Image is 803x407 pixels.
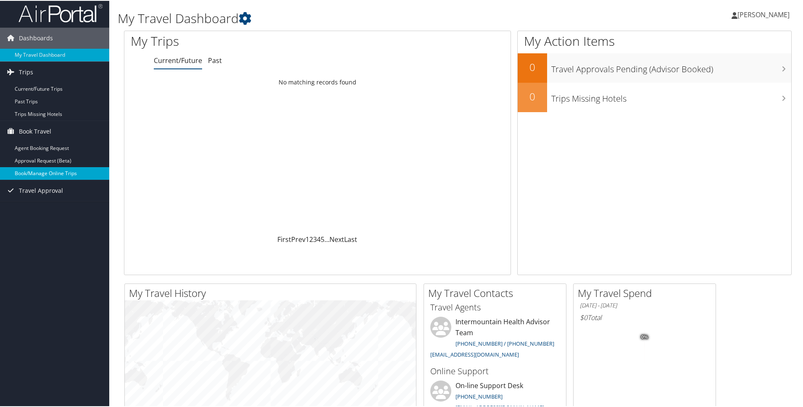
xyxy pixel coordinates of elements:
a: Current/Future [154,55,202,64]
td: No matching records found [124,74,511,89]
h2: 0 [518,89,547,103]
a: [PHONE_NUMBER] [455,392,503,399]
a: Last [344,234,357,243]
h3: Trips Missing Hotels [551,88,791,104]
h1: My Trips [131,32,343,49]
li: Intermountain Health Advisor Team [426,316,564,361]
a: First [277,234,291,243]
h3: Online Support [430,365,560,376]
h1: My Action Items [518,32,791,49]
a: 4 [317,234,321,243]
a: Next [329,234,344,243]
h1: My Travel Dashboard [118,9,571,26]
h2: My Travel History [129,285,416,299]
span: Book Travel [19,120,51,141]
a: 0Trips Missing Hotels [518,82,791,111]
a: [EMAIL_ADDRESS][DOMAIN_NAME] [430,350,519,357]
span: $0 [580,312,587,321]
a: Past [208,55,222,64]
img: airportal-logo.png [18,3,103,22]
span: [PERSON_NAME] [737,9,790,18]
a: 3 [313,234,317,243]
h6: [DATE] - [DATE] [580,301,709,309]
a: Prev [291,234,305,243]
a: 5 [321,234,324,243]
a: 0Travel Approvals Pending (Advisor Booked) [518,53,791,82]
tspan: 0% [641,334,648,339]
a: 1 [305,234,309,243]
h6: Total [580,312,709,321]
h2: My Travel Contacts [428,285,566,299]
a: [PERSON_NAME] [732,1,798,26]
h2: 0 [518,59,547,74]
span: … [324,234,329,243]
span: Dashboards [19,27,53,48]
h3: Travel Agents [430,301,560,312]
a: [PHONE_NUMBER] / [PHONE_NUMBER] [455,339,554,347]
a: 2 [309,234,313,243]
h2: My Travel Spend [578,285,716,299]
span: Trips [19,61,33,82]
span: Travel Approval [19,179,63,200]
h3: Travel Approvals Pending (Advisor Booked) [551,58,791,74]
